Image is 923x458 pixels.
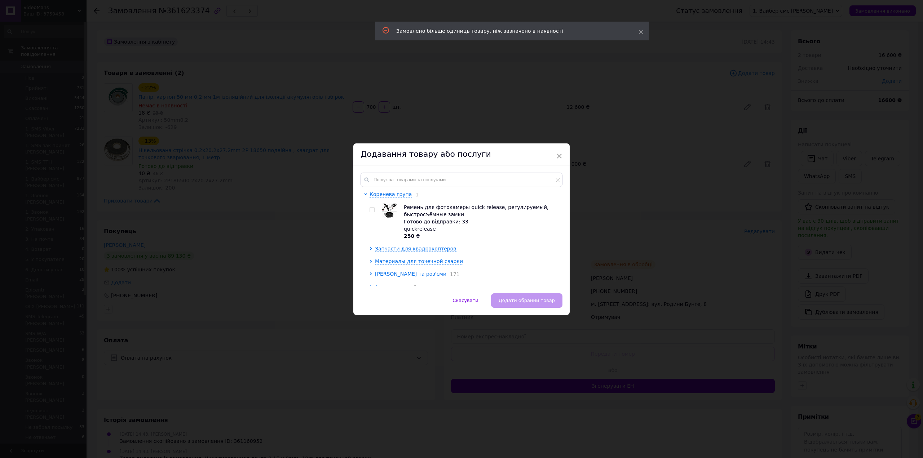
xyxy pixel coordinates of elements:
[375,284,410,290] span: Акумулятори
[404,233,414,239] b: 250
[452,298,478,303] span: Скасувати
[353,143,570,165] div: Додавання товару або послуги
[410,284,417,290] span: 2
[446,271,460,277] span: 171
[382,204,397,218] img: Ремень для фотокамеры quick release, регулируемый, быстросъёмные замки
[412,192,419,197] span: 1
[445,293,486,308] button: Скасувати
[556,150,562,162] span: ×
[396,27,621,35] div: Замовлено більше одиниць товару, ніж зазначено в наявності
[375,246,456,252] span: Запчасти для квадрокоптеров
[375,258,463,264] span: Материалы для точечной сварки
[404,218,558,225] div: Готово до відправки: 33
[404,204,548,217] span: Ремень для фотокамеры quick release, регулируемый, быстросъёмные замки
[375,271,446,277] span: [PERSON_NAME] та роз'єми
[404,232,558,240] div: ₴
[404,226,436,232] span: quickrelease
[361,173,562,187] input: Пошук за товарами та послугами
[370,191,412,197] span: Коренева група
